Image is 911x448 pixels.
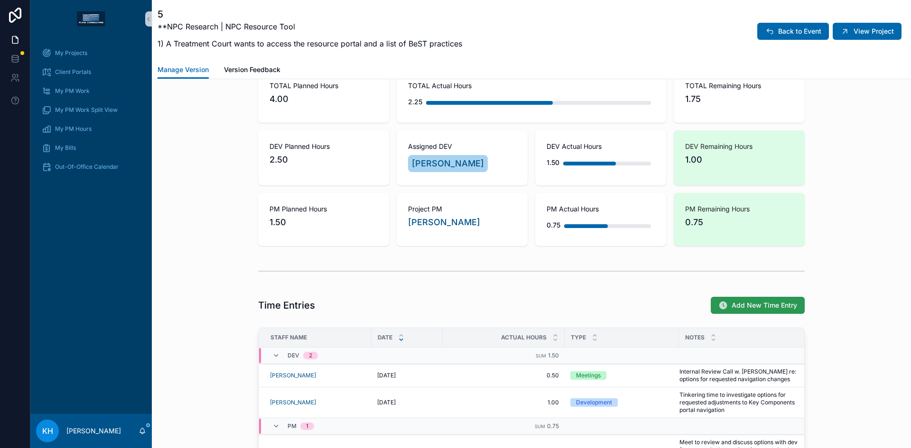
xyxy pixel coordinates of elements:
a: My PM Work [36,82,146,100]
h1: 5 [158,8,462,21]
span: 0.50 [448,372,559,379]
span: TOTAL Planned Hours [270,81,378,91]
span: Manage Version [158,65,209,74]
span: PM Actual Hours [547,204,655,214]
span: PM Planned Hours [270,204,378,214]
span: [DATE] [377,372,396,379]
span: 2.50 [270,153,378,166]
a: Client Portals [36,64,146,81]
span: [DATE] [377,399,396,406]
span: 1.00 [685,153,793,166]
p: 1) A Treatment Court wants to access the resource portal and a list of BeST practices [158,38,462,49]
span: PM [288,422,297,430]
a: My Bills [36,139,146,156]
div: 1 [306,422,308,430]
div: scrollable content [30,38,152,188]
img: App logo [77,11,105,27]
span: 1.00 [448,399,559,406]
div: Meetings [576,371,601,380]
p: [PERSON_NAME] [66,426,121,436]
div: 0.75 [547,216,560,235]
p: **NPC Research | NPC Resource Tool [158,21,462,32]
small: Sum [536,353,546,358]
div: 1.50 [547,153,559,172]
span: PM Remaining Hours [685,204,793,214]
span: Staff Name [270,334,307,341]
span: 1.50 [270,216,378,229]
button: Back to Event [757,23,829,40]
span: Tinkering time to investigate options for requested adjustments to Key Components portal navigation [679,391,800,414]
span: 1.50 [548,352,559,359]
span: Notes [685,334,705,341]
span: Project PM [408,204,516,214]
span: DEV [288,352,299,359]
a: My Projects [36,45,146,62]
span: Client Portals [55,68,91,76]
span: Out-Of-Office Calendar [55,163,119,171]
h1: Time Entries [258,299,315,312]
span: Add New Time Entry [732,301,797,310]
span: View Project [854,27,894,36]
div: 2 [309,352,312,359]
span: TOTAL Remaining Hours [685,81,793,91]
a: My PM Work Split View [36,101,146,119]
span: Back to Event [778,27,821,36]
a: My PM Hours [36,120,146,137]
span: DEV Planned Hours [270,142,378,151]
button: Add New Time Entry [711,297,805,314]
a: Manage Version [158,61,209,79]
span: My Bills [55,144,76,152]
span: 0.75 [685,216,793,229]
a: [PERSON_NAME] [270,399,316,406]
small: Sum [535,424,545,429]
span: 1.75 [685,92,793,106]
span: Assigned DEV [408,142,516,151]
span: TOTAL Actual Hours [408,81,655,91]
span: My PM Work [55,87,90,95]
span: DEV Actual Hours [547,142,655,151]
span: 4.00 [270,92,378,106]
span: Version Feedback [224,65,280,74]
span: Date [378,334,392,341]
div: 2.25 [408,92,422,111]
a: Out-Of-Office Calendar [36,158,146,175]
a: [PERSON_NAME] [408,216,480,229]
a: [PERSON_NAME] [408,155,488,172]
span: 0.75 [547,422,559,430]
div: Development [576,398,612,407]
span: Internal Review Call w. [PERSON_NAME] re: options for requested navigation changes [679,368,800,383]
span: KH [42,425,53,437]
span: My Projects [55,49,87,57]
span: Actual Hours [501,334,547,341]
span: [PERSON_NAME] [412,157,484,170]
span: My PM Hours [55,125,92,133]
span: DEV Remaining Hours [685,142,793,151]
span: My PM Work Split View [55,106,118,114]
span: Type [571,334,586,341]
a: [PERSON_NAME] [270,372,316,379]
a: Version Feedback [224,61,280,80]
button: View Project [833,23,902,40]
